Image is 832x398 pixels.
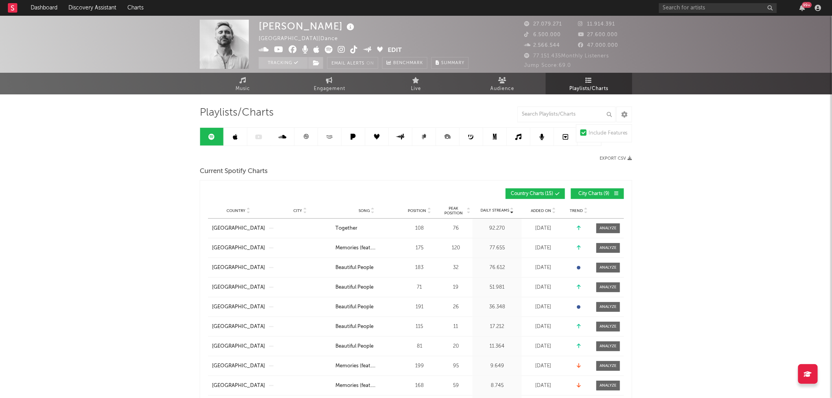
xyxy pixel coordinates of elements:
[388,46,402,55] button: Edit
[475,244,520,252] div: 77.655
[524,225,563,232] div: [DATE]
[524,362,563,370] div: [DATE]
[511,192,553,196] span: Country Charts ( 15 )
[475,343,520,350] div: 11.364
[335,323,398,331] a: Beautiful People
[570,208,583,213] span: Trend
[227,208,246,213] span: Country
[441,244,471,252] div: 120
[475,323,520,331] div: 17.212
[335,264,398,272] a: Beautiful People
[402,225,437,232] div: 108
[402,284,437,291] div: 71
[524,63,571,68] span: Jump Score: 69.0
[578,43,618,48] span: 47.000.000
[402,323,437,331] div: 115
[294,208,302,213] span: City
[576,192,612,196] span: City Charts ( 9 )
[335,303,374,311] div: Beautiful People
[402,343,437,350] div: 81
[335,244,398,252] a: Memories (feat. [PERSON_NAME])
[335,303,398,311] a: Beautiful People
[524,264,563,272] div: [DATE]
[335,343,398,350] a: Beautiful People
[335,323,374,331] div: Beautiful People
[402,362,437,370] div: 199
[441,362,471,370] div: 95
[402,264,437,272] div: 183
[200,73,286,94] a: Music
[578,32,618,37] span: 27.600.000
[212,303,265,311] a: [GEOGRAPHIC_DATA]
[212,382,265,390] a: [GEOGRAPHIC_DATA]
[402,303,437,311] div: 191
[212,264,265,272] a: [GEOGRAPHIC_DATA]
[524,32,561,37] span: 6.500.000
[524,53,609,59] span: 77.151.435 Monthly Listeners
[524,343,563,350] div: [DATE]
[335,382,398,390] a: Memories (feat. [PERSON_NAME])
[524,303,563,311] div: [DATE]
[480,208,509,214] span: Daily Streams
[212,284,265,291] a: [GEOGRAPHIC_DATA]
[212,323,265,331] a: [GEOGRAPHIC_DATA]
[531,208,551,213] span: Added On
[441,225,471,232] div: 76
[200,108,274,118] span: Playlists/Charts
[441,61,464,65] span: Summary
[373,73,459,94] a: Live
[659,3,777,13] input: Search for artists
[393,59,423,68] span: Benchmark
[408,208,427,213] span: Position
[546,73,632,94] a: Playlists/Charts
[441,382,471,390] div: 59
[475,225,520,232] div: 92.270
[589,129,628,138] div: Include Features
[441,323,471,331] div: 11
[524,284,563,291] div: [DATE]
[431,57,469,69] button: Summary
[441,264,471,272] div: 32
[524,382,563,390] div: [DATE]
[259,34,347,44] div: [GEOGRAPHIC_DATA] | Dance
[212,343,265,350] div: [GEOGRAPHIC_DATA]
[335,225,398,232] a: Together
[506,188,565,199] button: Country Charts(15)
[600,156,632,161] button: Export CSV
[366,61,374,66] em: On
[524,244,563,252] div: [DATE]
[402,382,437,390] div: 168
[517,107,616,122] input: Search Playlists/Charts
[411,84,421,94] span: Live
[212,225,265,232] a: [GEOGRAPHIC_DATA]
[475,284,520,291] div: 51.981
[212,362,265,370] a: [GEOGRAPHIC_DATA]
[335,362,398,370] div: Memories (feat. [PERSON_NAME])
[441,284,471,291] div: 19
[441,206,466,216] span: Peak Position
[335,284,374,291] div: Beautiful People
[524,43,560,48] span: 2.566.544
[475,382,520,390] div: 8.745
[524,22,562,27] span: 27.079.271
[402,244,437,252] div: 175
[314,84,345,94] span: Engagement
[578,22,615,27] span: 11.914.391
[475,303,520,311] div: 36.348
[475,264,520,272] div: 76.612
[259,20,356,33] div: [PERSON_NAME]
[441,343,471,350] div: 20
[441,303,471,311] div: 26
[200,167,268,176] span: Current Spotify Charts
[335,284,398,291] a: Beautiful People
[335,225,357,232] div: Together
